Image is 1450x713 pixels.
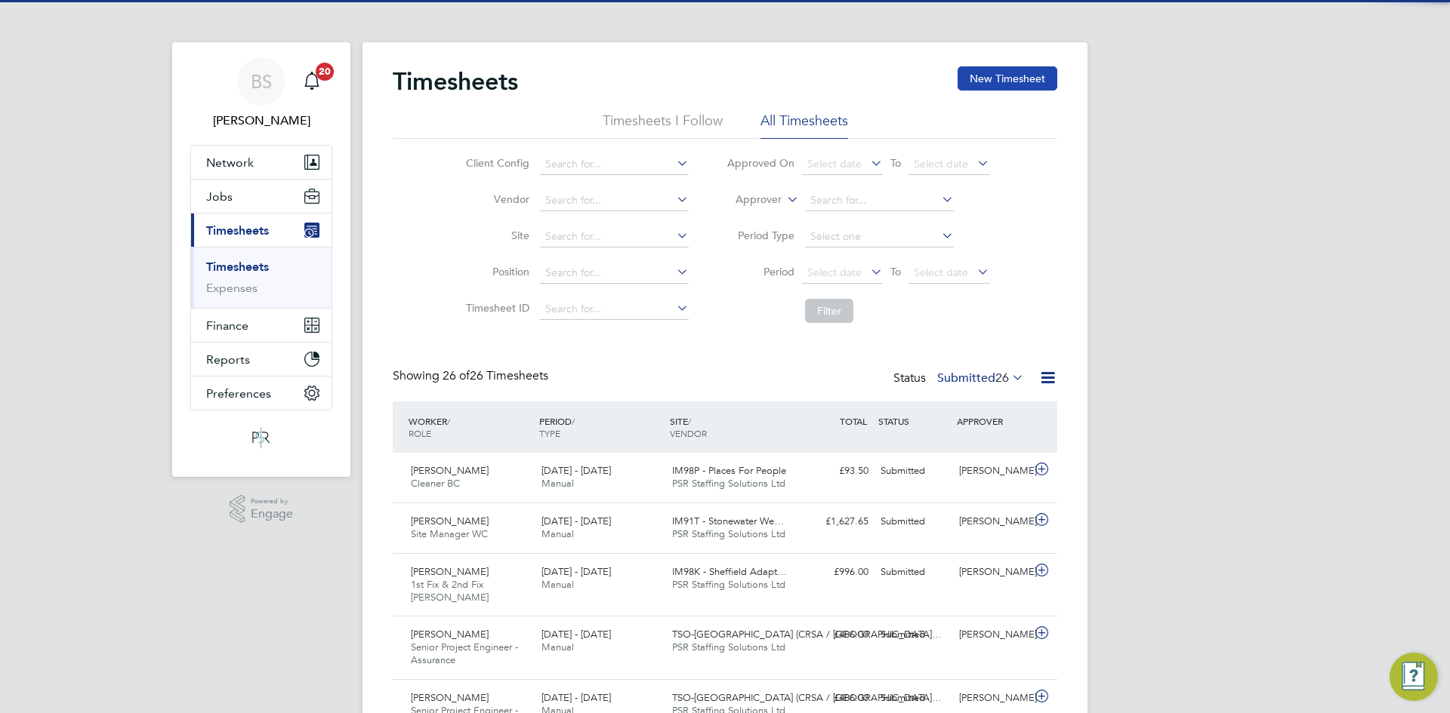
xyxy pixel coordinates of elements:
[995,370,1009,386] span: 26
[535,407,666,447] div: PERIOD
[393,66,518,97] h2: Timesheets
[251,508,293,521] span: Engage
[958,66,1057,91] button: New Timesheet
[411,691,489,704] span: [PERSON_NAME]
[411,464,489,477] span: [PERSON_NAME]
[461,301,529,315] label: Timesheet ID
[297,57,327,106] a: 20
[316,63,334,81] span: 20
[670,427,707,439] span: VENDOR
[191,343,332,376] button: Reports
[672,565,787,578] span: IM98K - Sheffield Adapt…
[393,368,551,384] div: Showing
[840,415,867,427] span: TOTAL
[672,515,784,527] span: IM91T - Stonewater We…
[206,318,248,333] span: Finance
[953,622,1032,647] div: [PERSON_NAME]
[443,368,548,383] span: 26 Timesheets
[411,578,489,604] span: 1st Fix & 2nd Fix [PERSON_NAME]
[727,156,794,170] label: Approved On
[688,415,691,427] span: /
[191,376,332,410] button: Preferences
[447,415,450,427] span: /
[541,628,611,641] span: [DATE] - [DATE]
[191,309,332,342] button: Finance
[875,560,953,585] div: Submitted
[411,527,488,540] span: Site Manager WC
[805,226,954,247] input: Select one
[666,407,797,447] div: SITE
[541,691,611,704] span: [DATE] - [DATE]
[539,427,560,439] span: TYPE
[541,578,574,591] span: Manual
[796,686,875,711] div: £486.00
[796,509,875,534] div: £1,627.65
[672,578,785,591] span: PSR Staffing Solutions Ltd
[796,560,875,585] div: £996.00
[443,368,470,383] span: 26 of
[411,565,489,578] span: [PERSON_NAME]
[807,157,862,171] span: Select date
[672,628,942,641] span: TSO-[GEOGRAPHIC_DATA] (CRSA / [GEOGRAPHIC_DATA]…
[914,157,968,171] span: Select date
[541,515,611,527] span: [DATE] - [DATE]
[603,112,723,139] li: Timesheets I Follow
[206,223,269,238] span: Timesheets
[190,112,332,130] span: Beth Seddon
[461,156,529,170] label: Client Config
[206,352,250,367] span: Reports
[190,57,332,130] a: BS[PERSON_NAME]
[540,299,689,320] input: Search for...
[805,190,954,211] input: Search for...
[796,459,875,484] div: £93.50
[760,112,848,139] li: All Timesheets
[672,691,942,704] span: TSO-[GEOGRAPHIC_DATA] (CRSA / [GEOGRAPHIC_DATA]…
[461,192,529,206] label: Vendor
[672,464,786,477] span: IM98P - Places For People
[409,427,431,439] span: ROLE
[875,622,953,647] div: Submitted
[411,477,460,490] span: Cleaner BC
[191,214,332,247] button: Timesheets
[953,560,1032,585] div: [PERSON_NAME]
[672,527,785,540] span: PSR Staffing Solutions Ltd
[796,622,875,647] div: £486.00
[727,229,794,242] label: Period Type
[206,281,258,295] a: Expenses
[672,641,785,653] span: PSR Staffing Solutions Ltd
[405,407,535,447] div: WORKER
[540,154,689,175] input: Search for...
[206,386,271,401] span: Preferences
[1390,653,1438,701] button: Engage Resource Center
[807,266,862,279] span: Select date
[540,226,689,247] input: Search for...
[190,426,332,450] a: Go to home page
[541,527,574,540] span: Manual
[540,190,689,211] input: Search for...
[886,153,905,173] span: To
[191,146,332,179] button: Network
[914,266,968,279] span: Select date
[540,263,689,284] input: Search for...
[230,495,294,524] a: Powered byEngage
[206,189,233,204] span: Jobs
[893,368,1027,389] div: Status
[727,265,794,278] label: Period
[411,641,518,666] span: Senior Project Engineer - Assurance
[875,686,953,711] div: Submitted
[953,686,1032,711] div: [PERSON_NAME]
[541,565,611,578] span: [DATE] - [DATE]
[191,247,332,308] div: Timesheets
[541,477,574,490] span: Manual
[937,370,1024,386] label: Submitted
[411,515,489,527] span: [PERSON_NAME]
[541,641,574,653] span: Manual
[875,407,953,435] div: STATUS
[714,192,782,207] label: Approver
[251,72,272,91] span: BS
[875,509,953,534] div: Submitted
[541,464,611,477] span: [DATE] - [DATE]
[953,407,1032,435] div: APPROVER
[572,415,575,427] span: /
[248,426,275,450] img: psrsolutions-logo-retina.png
